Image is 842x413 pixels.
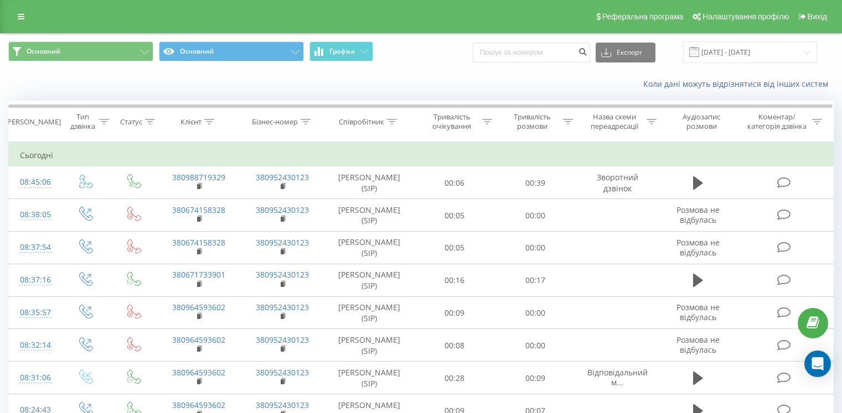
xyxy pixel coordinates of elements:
[808,12,827,21] font: Вихід
[596,43,655,62] button: Експорт
[8,41,153,61] button: Основний
[338,205,400,226] font: [PERSON_NAME] (SIP)
[514,112,551,131] font: Тривалість розмови
[172,302,225,312] a: 380964593602
[256,400,309,410] a: 380952430123
[338,367,400,389] font: [PERSON_NAME] (SIP)
[525,307,545,318] font: 00:00
[256,172,309,182] a: 380952430123
[643,79,828,89] font: Коли дані можуть відрізнятися від інших систем
[5,117,61,127] font: [PERSON_NAME]
[445,243,464,253] font: 00:05
[445,307,464,318] font: 00:09
[676,205,720,225] font: Розмова не відбулась
[445,340,464,351] font: 00:08
[683,112,720,131] font: Аудіозапис розмови
[20,209,51,219] font: 08:38:05
[338,334,400,356] font: [PERSON_NAME] (SIP)
[172,400,225,410] a: 380964593602
[804,351,831,377] div: Open Intercom Messenger
[172,334,225,345] a: 380964593602
[445,210,464,221] font: 00:05
[445,275,464,285] font: 00:16
[525,243,545,253] font: 00:00
[525,373,545,383] font: 00:09
[432,112,471,131] font: Тривалість очікування
[172,205,225,215] a: 380674158328
[338,172,400,194] font: [PERSON_NAME] (SIP)
[172,237,225,248] a: 380674158328
[172,367,225,378] a: 380964593602
[172,269,225,280] a: 380671733901
[525,340,545,351] font: 00:00
[338,302,400,323] font: [PERSON_NAME] (SIP)
[20,307,51,317] font: 08:35:57
[20,274,51,285] font: 08:37:16
[172,172,225,182] a: 380988719329
[20,150,53,160] font: Сьогодні
[329,46,355,56] font: Графіка
[591,112,638,131] font: Назва схеми переадресації
[309,41,373,61] button: Графіка
[20,242,51,252] font: 08:37:54
[525,210,545,221] font: 00:00
[338,237,400,259] font: [PERSON_NAME] (SIP)
[252,117,298,127] font: Бізнес-номер
[643,79,834,89] a: Коли дані можуть відрізнятися від інших систем
[20,339,51,350] font: 08:32:14
[702,12,789,21] font: Налаштування профілю
[445,373,464,383] font: 00:28
[256,334,309,345] a: 380952430123
[525,275,545,285] font: 00:17
[676,237,720,258] font: Розмова не відбулась
[27,46,60,56] font: Основний
[256,367,309,378] a: 380952430123
[676,334,720,355] font: Розмова не відбулась
[20,176,51,187] font: 08:45:06
[159,41,304,61] button: Основний
[617,48,642,57] font: Експорт
[180,46,214,56] font: Основний
[602,12,684,21] font: Реферальна програма
[473,43,590,62] input: Пошук за номером
[525,177,545,188] font: 00:39
[256,302,309,312] a: 380952430123
[20,372,51,383] font: 08:31:06
[747,112,807,131] font: Коментар/категорія дзвінка
[70,112,95,131] font: Тип дзвінка
[256,269,309,280] a: 380952430123
[339,117,384,127] font: Співробітник
[587,367,648,388] font: Відповідальний м...
[256,237,309,248] a: 380952430123
[120,117,142,127] font: Статус
[676,302,720,322] font: Розмова не відбулась
[256,205,309,215] a: 380952430123
[445,177,464,188] font: 00:06
[180,117,202,127] font: Клієнт
[338,269,400,291] font: [PERSON_NAME] (SIP)
[597,172,638,194] font: Зворотний дзвінок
